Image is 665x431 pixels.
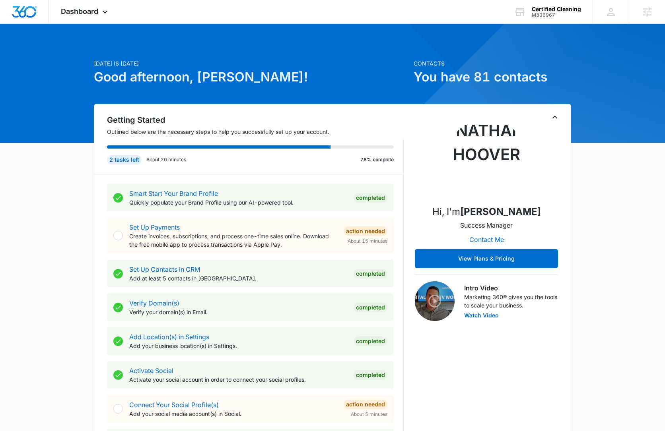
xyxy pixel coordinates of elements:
p: About 20 minutes [146,156,186,163]
a: Activate Social [129,367,173,375]
div: Completed [354,370,387,380]
div: Completed [354,193,387,203]
h1: Good afternoon, [PERSON_NAME]! [94,68,409,87]
strong: [PERSON_NAME] [460,206,541,217]
span: About 5 minutes [351,411,387,418]
p: Success Manager [460,220,513,230]
a: Connect Your Social Profile(s) [129,401,219,409]
p: Add your social media account(s) in Social. [129,410,337,418]
div: account id [532,12,581,18]
div: account name [532,6,581,12]
span: About 15 minutes [348,238,387,245]
span: Dashboard [61,7,98,15]
h3: Intro Video [464,283,558,293]
a: Smart Start Your Brand Profile [129,189,218,197]
p: Activate your social account in order to connect your social profiles. [129,375,347,384]
a: Add Location(s) in Settings [129,333,209,341]
div: Completed [354,303,387,312]
img: Intro Video [415,281,455,321]
div: Completed [354,336,387,346]
div: Action Needed [344,226,387,236]
div: Completed [354,269,387,278]
p: Add your business location(s) in Settings. [129,342,347,350]
p: [DATE] is [DATE] [94,59,409,68]
p: Contacts [414,59,571,68]
h1: You have 81 contacts [414,68,571,87]
button: Contact Me [461,230,512,249]
h2: Getting Started [107,114,404,126]
p: Add at least 5 contacts in [GEOGRAPHIC_DATA]. [129,274,347,282]
p: Create invoices, subscriptions, and process one-time sales online. Download the free mobile app t... [129,232,337,249]
div: 2 tasks left [107,155,142,164]
a: Set Up Contacts in CRM [129,265,200,273]
img: Nathan Hoover [447,119,526,198]
div: Action Needed [344,400,387,409]
p: Hi, I'm [432,205,541,219]
a: Verify Domain(s) [129,299,179,307]
button: View Plans & Pricing [415,249,558,268]
a: Set Up Payments [129,223,180,231]
button: Toggle Collapse [550,112,560,122]
p: Marketing 360® gives you the tools to scale your business. [464,293,558,309]
p: Quickly populate your Brand Profile using our AI-powered tool. [129,198,347,207]
p: Outlined below are the necessary steps to help you successfully set up your account. [107,128,404,136]
p: 78% complete [360,156,394,163]
button: Watch Video [464,313,499,318]
p: Verify your domain(s) in Email. [129,308,347,316]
